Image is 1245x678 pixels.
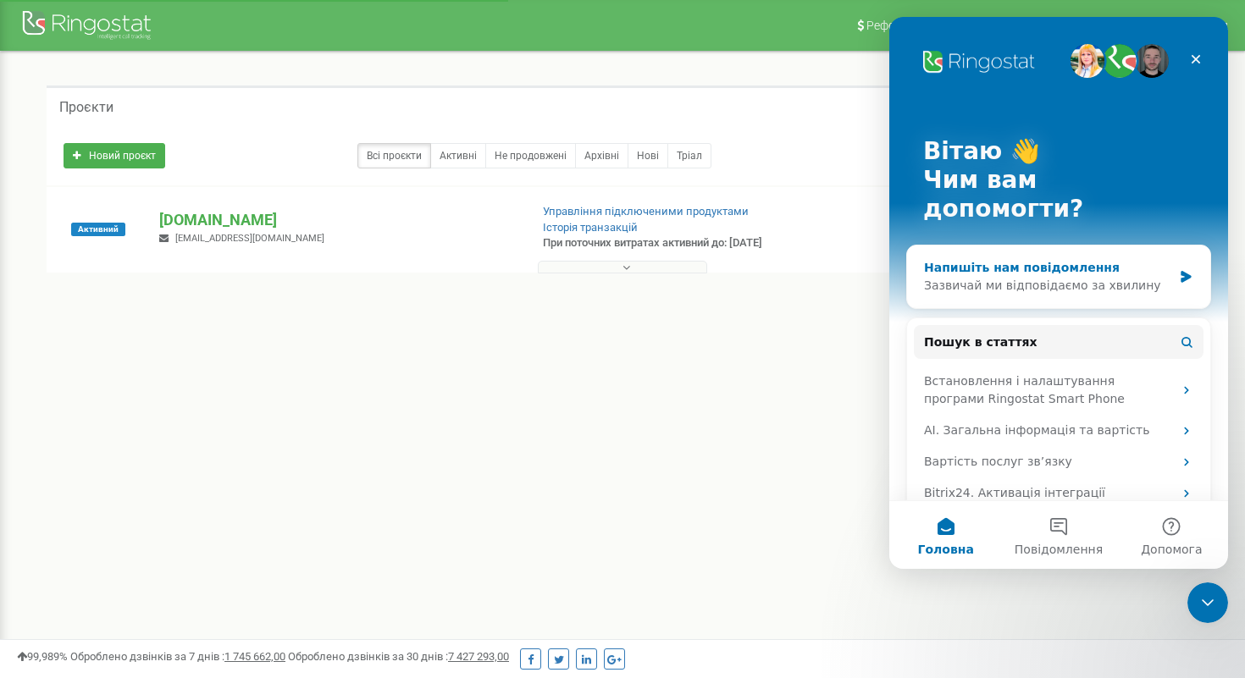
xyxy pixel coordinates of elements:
[288,650,509,663] span: Оброблено дзвінків за 30 днів :
[667,143,711,168] a: Тріал
[71,223,125,236] span: Активний
[575,143,628,168] a: Архівні
[59,100,113,115] h5: Проєкти
[17,650,68,663] span: 99,989%
[175,233,324,244] span: [EMAIL_ADDRESS][DOMAIN_NAME]
[224,650,285,663] u: 1 745 662,00
[485,143,576,168] a: Не продовжені
[543,235,804,251] p: При поточних витратах активний до: [DATE]
[70,650,285,663] span: Оброблено дзвінків за 7 днів :
[159,209,515,231] p: [DOMAIN_NAME]
[628,143,668,168] a: Нові
[64,143,165,168] a: Новий проєкт
[889,17,1228,569] iframe: Intercom live chat
[543,205,749,218] a: Управління підключеними продуктами
[357,143,431,168] a: Всі проєкти
[448,650,509,663] u: 7 427 293,00
[866,19,992,32] span: Реферальна програма
[430,143,486,168] a: Активні
[1187,582,1228,623] iframe: Intercom live chat
[543,221,638,234] a: Історія транзакцій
